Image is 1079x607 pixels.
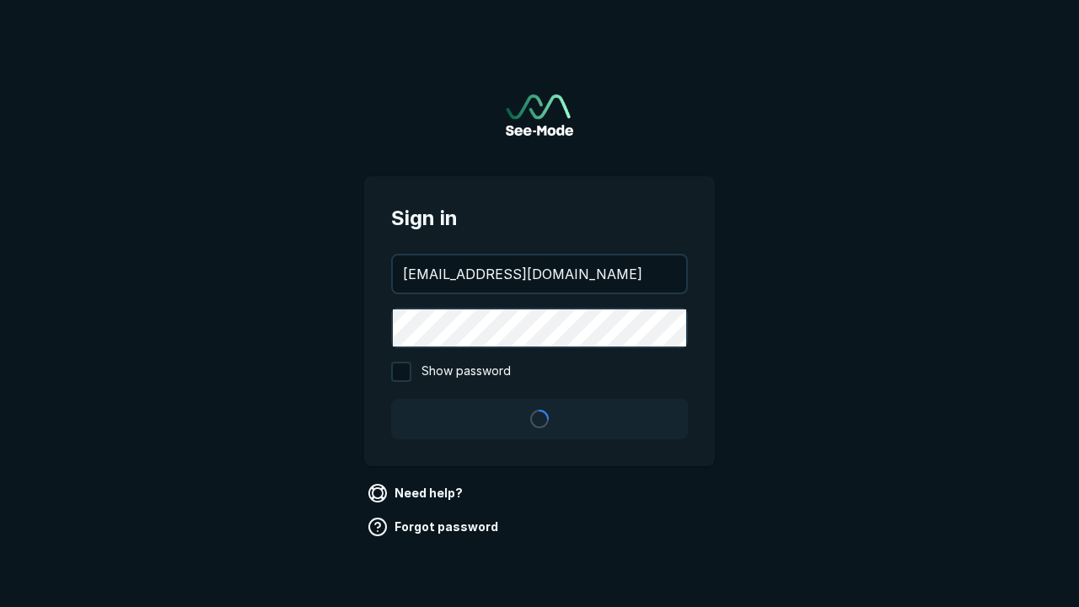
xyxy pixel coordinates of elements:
span: Show password [421,362,511,382]
a: Need help? [364,480,470,507]
input: your@email.com [393,255,686,293]
a: Forgot password [364,513,505,540]
img: See-Mode Logo [506,94,573,136]
span: Sign in [391,203,688,234]
a: Go to sign in [506,94,573,136]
